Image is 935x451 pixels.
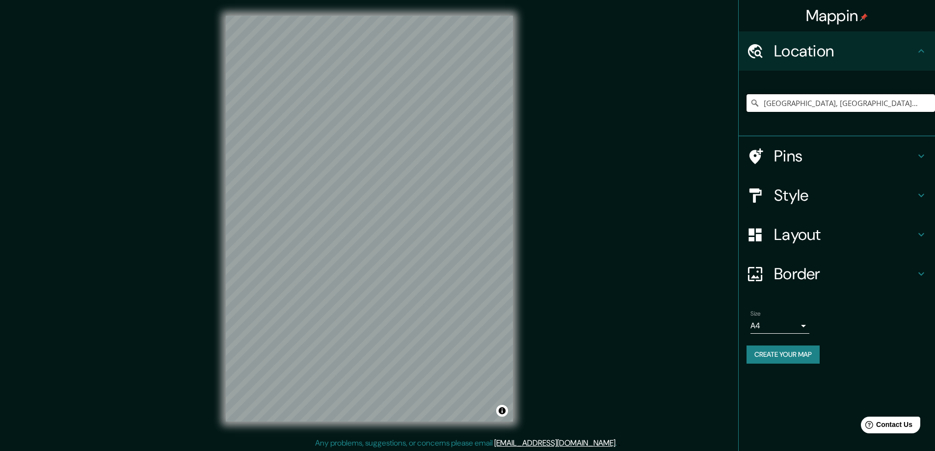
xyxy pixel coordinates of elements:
div: Pins [739,136,935,176]
div: Border [739,254,935,293]
label: Size [750,310,761,318]
iframe: Help widget launcher [848,413,924,440]
div: A4 [750,318,809,334]
p: Any problems, suggestions, or concerns please email . [315,437,617,449]
img: pin-icon.png [860,13,868,21]
input: Pick your city or area [747,94,935,112]
button: Create your map [747,345,820,364]
div: Style [739,176,935,215]
div: . [618,437,620,449]
a: [EMAIL_ADDRESS][DOMAIN_NAME] [494,438,615,448]
div: . [617,437,618,449]
h4: Mappin [806,6,868,26]
canvas: Map [226,16,513,422]
h4: Border [774,264,915,284]
h4: Location [774,41,915,61]
h4: Pins [774,146,915,166]
button: Toggle attribution [496,405,508,417]
h4: Layout [774,225,915,244]
div: Layout [739,215,935,254]
h4: Style [774,186,915,205]
div: Location [739,31,935,71]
